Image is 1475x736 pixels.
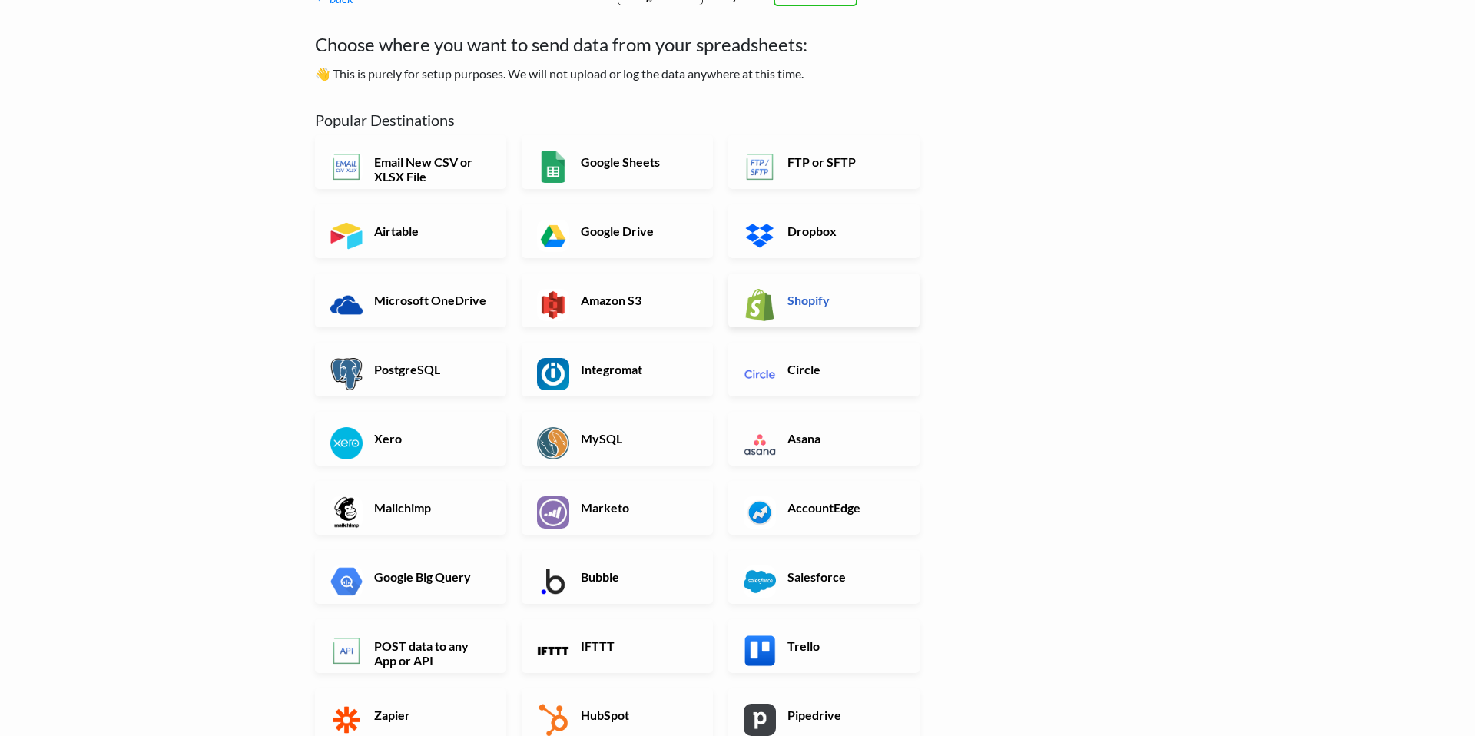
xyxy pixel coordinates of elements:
[522,550,713,604] a: Bubble
[577,431,698,446] h6: MySQL
[537,496,569,529] img: Marketo App & API
[330,565,363,598] img: Google Big Query App & API
[330,220,363,252] img: Airtable App & API
[370,638,491,668] h6: POST data to any App or API
[315,135,506,189] a: Email New CSV or XLSX File
[577,154,698,169] h6: Google Sheets
[522,343,713,396] a: Integromat
[370,224,491,238] h6: Airtable
[522,135,713,189] a: Google Sheets
[744,496,776,529] img: AccountEdge App & API
[577,500,698,515] h6: Marketo
[330,704,363,736] img: Zapier App & API
[784,154,904,169] h6: FTP or SFTP
[330,358,363,390] img: PostgreSQL App & API
[784,638,904,653] h6: Trello
[330,635,363,667] img: POST data to any App or API App & API
[315,550,506,604] a: Google Big Query
[315,412,506,466] a: Xero
[522,619,713,673] a: IFTTT
[784,500,904,515] h6: AccountEdge
[370,569,491,584] h6: Google Big Query
[330,289,363,321] img: Microsoft OneDrive App & API
[370,362,491,376] h6: PostgreSQL
[784,293,904,307] h6: Shopify
[744,151,776,183] img: FTP or SFTP App & API
[370,154,491,184] h6: Email New CSV or XLSX File
[744,358,776,390] img: Circle App & API
[537,565,569,598] img: Bubble App & API
[330,496,363,529] img: Mailchimp App & API
[522,412,713,466] a: MySQL
[330,151,363,183] img: Email New CSV or XLSX File App & API
[522,274,713,327] a: Amazon S3
[315,65,941,83] p: 👋 This is purely for setup purposes. We will not upload or log the data anywhere at this time.
[744,635,776,667] img: Trello App & API
[537,635,569,667] img: IFTTT App & API
[315,111,941,129] h5: Popular Destinations
[370,708,491,722] h6: Zapier
[315,619,506,673] a: POST data to any App or API
[728,412,920,466] a: Asana
[728,274,920,327] a: Shopify
[537,427,569,459] img: MySQL App & API
[522,481,713,535] a: Marketo
[784,569,904,584] h6: Salesforce
[537,358,569,390] img: Integromat App & API
[744,704,776,736] img: Pipedrive App & API
[784,362,904,376] h6: Circle
[744,220,776,252] img: Dropbox App & API
[728,204,920,258] a: Dropbox
[370,293,491,307] h6: Microsoft OneDrive
[537,289,569,321] img: Amazon S3 App & API
[577,293,698,307] h6: Amazon S3
[315,204,506,258] a: Airtable
[522,204,713,258] a: Google Drive
[728,135,920,189] a: FTP or SFTP
[728,343,920,396] a: Circle
[744,289,776,321] img: Shopify App & API
[315,481,506,535] a: Mailchimp
[537,151,569,183] img: Google Sheets App & API
[315,274,506,327] a: Microsoft OneDrive
[784,224,904,238] h6: Dropbox
[315,343,506,396] a: PostgreSQL
[728,619,920,673] a: Trello
[744,565,776,598] img: Salesforce App & API
[537,704,569,736] img: HubSpot App & API
[577,708,698,722] h6: HubSpot
[784,708,904,722] h6: Pipedrive
[330,427,363,459] img: Xero App & API
[315,31,941,58] h4: Choose where you want to send data from your spreadsheets:
[370,431,491,446] h6: Xero
[784,431,904,446] h6: Asana
[744,427,776,459] img: Asana App & API
[370,500,491,515] h6: Mailchimp
[577,224,698,238] h6: Google Drive
[728,481,920,535] a: AccountEdge
[577,638,698,653] h6: IFTTT
[1398,659,1457,718] iframe: Drift Widget Chat Controller
[577,362,698,376] h6: Integromat
[537,220,569,252] img: Google Drive App & API
[728,550,920,604] a: Salesforce
[577,569,698,584] h6: Bubble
